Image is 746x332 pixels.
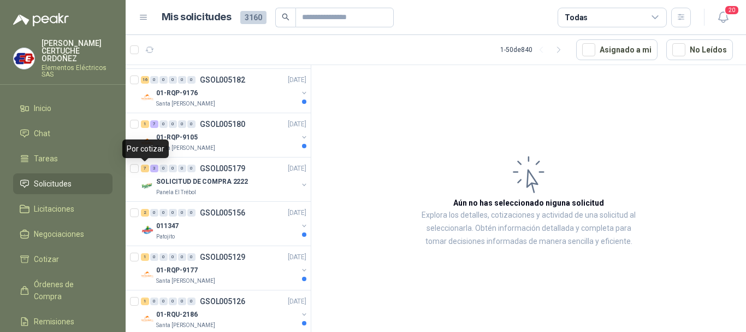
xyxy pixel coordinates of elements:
p: [DATE] [288,296,306,307]
a: Solicitudes [13,173,113,194]
img: Logo peakr [13,13,69,26]
p: [DATE] [288,252,306,263]
p: [DATE] [288,75,306,85]
div: 0 [187,76,196,84]
p: GSOL005182 [200,76,245,84]
img: Company Logo [141,312,154,325]
div: 0 [169,253,177,261]
a: Licitaciones [13,199,113,219]
div: 1 [141,120,149,128]
div: 0 [187,165,196,172]
div: 0 [169,209,177,217]
div: 0 [150,298,158,305]
p: 01-RQP-9176 [156,88,198,98]
div: 0 [178,253,186,261]
p: Santa [PERSON_NAME] [156,100,215,108]
img: Company Logo [141,268,154,281]
a: Chat [13,123,113,144]
img: Company Logo [14,48,34,69]
p: [DATE] [288,208,306,218]
span: Inicio [34,102,51,114]
span: Licitaciones [34,203,74,215]
button: No Leídos [666,39,733,60]
div: 0 [159,120,168,128]
div: 7 [150,120,158,128]
a: 1 7 0 0 0 0 GSOL005180[DATE] Company Logo01-RQP-9105Santa [PERSON_NAME] [141,118,309,153]
div: 0 [178,76,186,84]
button: 20 [713,8,733,27]
a: 16 0 0 0 0 0 GSOL005182[DATE] Company Logo01-RQP-9176Santa [PERSON_NAME] [141,73,309,108]
button: Asignado a mi [576,39,658,60]
div: 0 [178,298,186,305]
div: 3 [150,165,158,172]
div: 0 [169,165,177,172]
div: 0 [169,120,177,128]
div: 2 [141,209,149,217]
p: 011347 [156,221,179,231]
p: Panela El Trébol [156,188,196,197]
div: 0 [150,76,158,84]
div: 0 [178,120,186,128]
span: Remisiones [34,316,74,328]
h1: Mis solicitudes [162,9,232,25]
p: Santa [PERSON_NAME] [156,321,215,330]
div: 0 [169,76,177,84]
p: Explora los detalles, cotizaciones y actividad de una solicitud al seleccionarla. Obtén informaci... [421,209,637,248]
p: Santa [PERSON_NAME] [156,277,215,286]
p: SOLICITUD DE COMPRA 2222 [156,177,248,187]
p: Elementos Eléctricos SAS [42,65,113,78]
a: Tareas [13,148,113,169]
span: Tareas [34,153,58,165]
span: 3160 [240,11,267,24]
span: Cotizar [34,253,59,265]
div: 0 [159,165,168,172]
div: 0 [150,253,158,261]
div: 0 [187,253,196,261]
div: 0 [187,209,196,217]
p: 01-RQU-2186 [156,310,198,320]
p: 01-RQP-9105 [156,132,198,143]
a: 2 0 0 0 0 0 GSOL005156[DATE] Company Logo011347Patojito [141,206,309,241]
p: [PERSON_NAME] CERTUCHE ORDOÑEZ [42,39,113,62]
a: Negociaciones [13,224,113,244]
div: 0 [150,209,158,217]
div: 7 [141,165,149,172]
h3: Aún no has seleccionado niguna solicitud [453,197,604,209]
div: 0 [159,209,168,217]
span: Negociaciones [34,228,84,240]
div: 1 - 50 de 840 [500,41,567,59]
div: 0 [159,76,168,84]
div: 0 [169,298,177,305]
a: Cotizar [13,249,113,270]
div: 0 [178,165,186,172]
p: GSOL005156 [200,209,245,217]
p: GSOL005179 [200,165,245,172]
a: Remisiones [13,311,113,332]
p: 01-RQP-9177 [156,265,198,276]
div: 16 [141,76,149,84]
a: 7 3 0 0 0 0 GSOL005179[DATE] Company LogoSOLICITUD DE COMPRA 2222Panela El Trébol [141,162,309,197]
img: Company Logo [141,179,154,193]
div: 0 [159,298,168,305]
a: Inicio [13,98,113,119]
div: Todas [565,11,588,24]
p: Santa [PERSON_NAME] [156,144,215,153]
p: GSOL005129 [200,253,245,261]
img: Company Logo [141,135,154,148]
a: 1 0 0 0 0 0 GSOL005129[DATE] Company Logo01-RQP-9177Santa [PERSON_NAME] [141,251,309,286]
div: 1 [141,298,149,305]
span: 20 [724,5,739,15]
img: Company Logo [141,91,154,104]
div: 0 [187,298,196,305]
p: GSOL005180 [200,120,245,128]
p: Patojito [156,232,175,241]
span: Solicitudes [34,178,72,190]
a: 1 0 0 0 0 0 GSOL005126[DATE] Company Logo01-RQU-2186Santa [PERSON_NAME] [141,295,309,330]
div: 1 [141,253,149,261]
img: Company Logo [141,224,154,237]
span: search [282,13,289,21]
span: Órdenes de Compra [34,278,102,302]
p: [DATE] [288,119,306,130]
div: 0 [159,253,168,261]
div: Por cotizar [122,139,169,158]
